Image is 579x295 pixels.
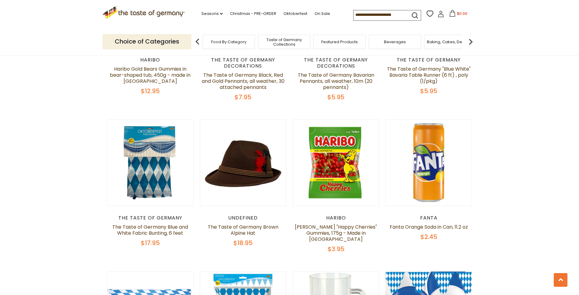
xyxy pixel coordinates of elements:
span: $3.95 [328,245,344,253]
p: Choice of Categories [103,34,191,49]
img: The Taste of Germany Blue and White Fabric Bunting, 6 feet [107,120,194,206]
div: The Taste of Germany [385,57,472,63]
a: The Taste of Germany Blue and White Fabric Bunting, 6 feet [112,223,188,237]
span: $5.95 [327,93,344,101]
a: Oktoberfest [284,10,307,17]
div: Haribo [107,57,194,63]
a: On Sale [315,10,330,17]
span: $2.45 [420,233,437,241]
img: Fanta Orange Soda in Can, 11.2 oz [386,120,472,206]
span: $17.95 [141,239,160,247]
a: The Taste of Germany Brown Alpine Hat [208,223,278,237]
span: $0.00 [457,11,467,16]
a: [PERSON_NAME] "Happy Cherries" Gummies, 175g - Made in [GEOGRAPHIC_DATA] [295,223,377,243]
img: The Taste of Germany Brown Alpine Hat [200,120,286,206]
div: Haribo [293,215,379,221]
img: previous arrow [191,36,204,48]
a: Seasons [201,10,223,17]
span: $7.95 [235,93,251,101]
div: undefined [200,215,287,221]
span: $18.95 [233,239,253,247]
a: Food By Category [211,40,246,44]
span: $12.95 [141,87,160,95]
a: Beverages [384,40,406,44]
div: The Taste of Germany Decorations [293,57,379,69]
div: The Taste of Germany [107,215,194,221]
div: Fanta [385,215,472,221]
a: The Taste of Germany Bavarian Pennants, all weather, 10m (20 pennants) [298,72,374,91]
a: The Taste of Germany "Blue White" Bavaria Table Runner (6 ft) , poly (1/pkg) [387,65,471,85]
span: $5.95 [420,87,437,95]
a: The Taste of Germany Black, Red and Gold Pennants, all weather, 30 attached pennants [202,72,284,91]
a: Baking, Cakes, Desserts [427,40,474,44]
a: Haribo Gold Bears Gummies in bear-shaped tub, 450g - made in [GEOGRAPHIC_DATA] [110,65,190,85]
a: Fanta Orange Soda in Can, 11.2 oz [390,223,468,230]
button: $0.00 [445,10,471,19]
a: Christmas - PRE-ORDER [230,10,276,17]
img: next arrow [465,36,477,48]
div: The Taste of Germany Decorations [200,57,287,69]
a: Featured Products [321,40,358,44]
img: Haribo "Happy Cherries" Gummies, 175g - Made in Germany [293,120,379,206]
a: Taste of Germany Collections [260,37,309,47]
